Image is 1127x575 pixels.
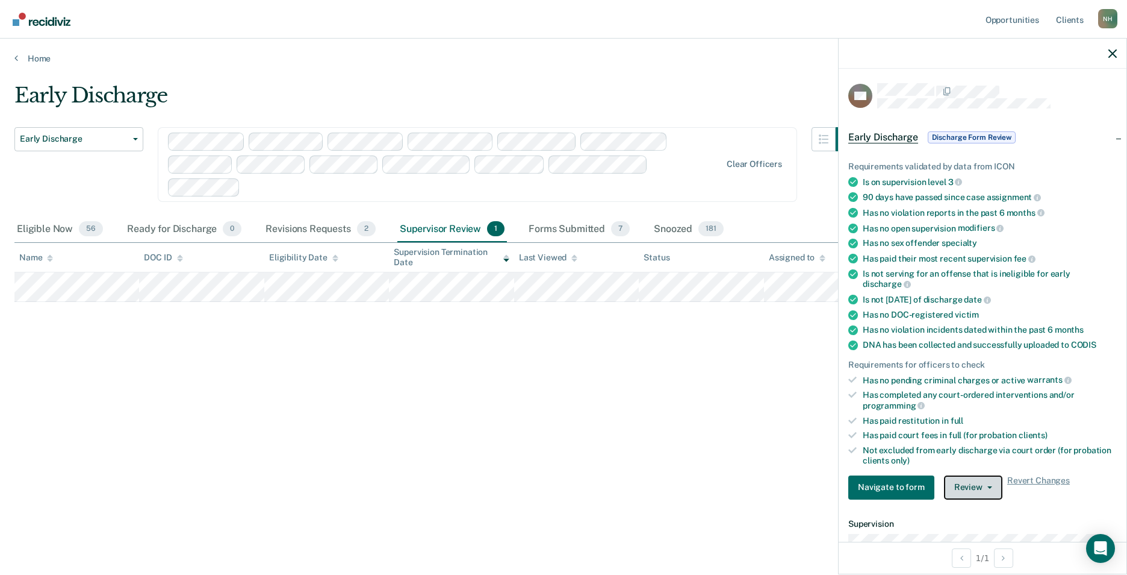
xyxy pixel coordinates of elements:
[863,238,1117,248] div: Has no sex offender
[14,53,1113,64] a: Home
[14,216,105,243] div: Eligible Now
[863,445,1117,466] div: Not excluded from early discharge via court order (for probation clients
[863,253,1117,264] div: Has paid their most recent supervision
[19,253,53,263] div: Name
[698,221,724,237] span: 181
[863,325,1117,335] div: Has no violation incidents dated within the past 6
[1098,9,1117,28] div: N H
[863,207,1117,218] div: Has no violation reports in the past 6
[394,247,509,268] div: Supervision Termination Date
[1019,430,1048,440] span: clients)
[863,416,1117,426] div: Has paid restitution in
[863,269,1117,289] div: Is not serving for an offense that is ineligible for early
[964,295,990,304] span: date
[848,360,1117,370] div: Requirements for officers to check
[20,134,128,144] span: Early Discharge
[863,177,1117,187] div: Is on supervision level
[1007,476,1070,500] span: Revert Changes
[769,253,825,263] div: Assigned to
[397,216,508,243] div: Supervisor Review
[955,310,979,319] span: victim
[952,548,971,568] button: Previous Opportunity
[727,159,782,169] div: Clear officers
[1071,340,1096,350] span: CODIS
[839,118,1126,157] div: Early DischargeDischarge Form Review
[848,519,1117,529] dt: Supervision
[848,476,934,500] button: Navigate to form
[1055,325,1084,335] span: months
[611,221,630,237] span: 7
[13,13,70,26] img: Recidiviz
[863,390,1117,410] div: Has completed any court-ordered interventions and/or
[863,375,1117,386] div: Has no pending criminal charges or active
[14,83,860,118] div: Early Discharge
[863,401,925,410] span: programming
[357,221,376,237] span: 2
[848,476,939,500] a: Navigate to form link
[1086,534,1115,563] div: Open Intercom Messenger
[863,192,1117,203] div: 90 days have passed since case
[958,223,1004,233] span: modifiers
[863,294,1117,305] div: Is not [DATE] of discharge
[994,548,1013,568] button: Next Opportunity
[644,253,669,263] div: Status
[863,340,1117,350] div: DNA has been collected and successfully uploaded to
[944,476,1002,500] button: Review
[1007,208,1045,218] span: months
[1098,9,1117,28] button: Profile dropdown button
[487,221,505,237] span: 1
[144,253,182,263] div: DOC ID
[519,253,577,263] div: Last Viewed
[863,223,1117,234] div: Has no open supervision
[651,216,726,243] div: Snoozed
[263,216,377,243] div: Revisions Requests
[987,192,1041,202] span: assignment
[79,221,103,237] span: 56
[863,279,911,289] span: discharge
[928,131,1016,143] span: Discharge Form Review
[948,177,963,187] span: 3
[848,131,918,143] span: Early Discharge
[1014,254,1035,263] span: fee
[839,542,1126,574] div: 1 / 1
[848,162,1117,172] div: Requirements validated by data from ICON
[863,430,1117,441] div: Has paid court fees in full (for probation
[951,416,963,426] span: full
[1027,375,1072,385] span: warrants
[863,310,1117,320] div: Has no DOC-registered
[891,456,910,465] span: only)
[942,238,977,248] span: specialty
[269,253,338,263] div: Eligibility Date
[526,216,632,243] div: Forms Submitted
[223,221,241,237] span: 0
[125,216,244,243] div: Ready for Discharge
